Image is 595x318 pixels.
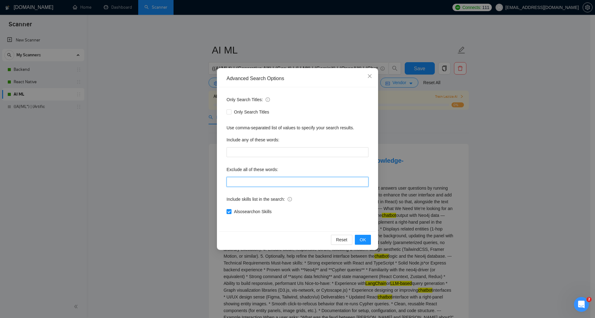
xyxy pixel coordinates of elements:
iframe: Intercom live chat [574,297,589,312]
button: Reset [331,235,352,245]
span: OK [360,236,366,243]
div: Use comma-separated list of values to specify your search results. [227,124,368,131]
span: 2 [587,297,592,302]
div: Advanced Search Options [227,75,368,82]
span: info-circle [266,97,270,102]
label: Include any of these words: [227,135,279,145]
button: Close [361,68,378,85]
span: close [367,74,372,79]
button: OK [355,235,371,245]
span: Include skills list in the search: [227,196,292,203]
span: Only Search Titles [231,109,272,115]
span: Only Search Titles: [227,96,270,103]
label: Exclude all of these words: [227,165,278,174]
span: info-circle [288,197,292,201]
span: Also search on Skills [231,208,274,215]
span: Reset [336,236,347,243]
